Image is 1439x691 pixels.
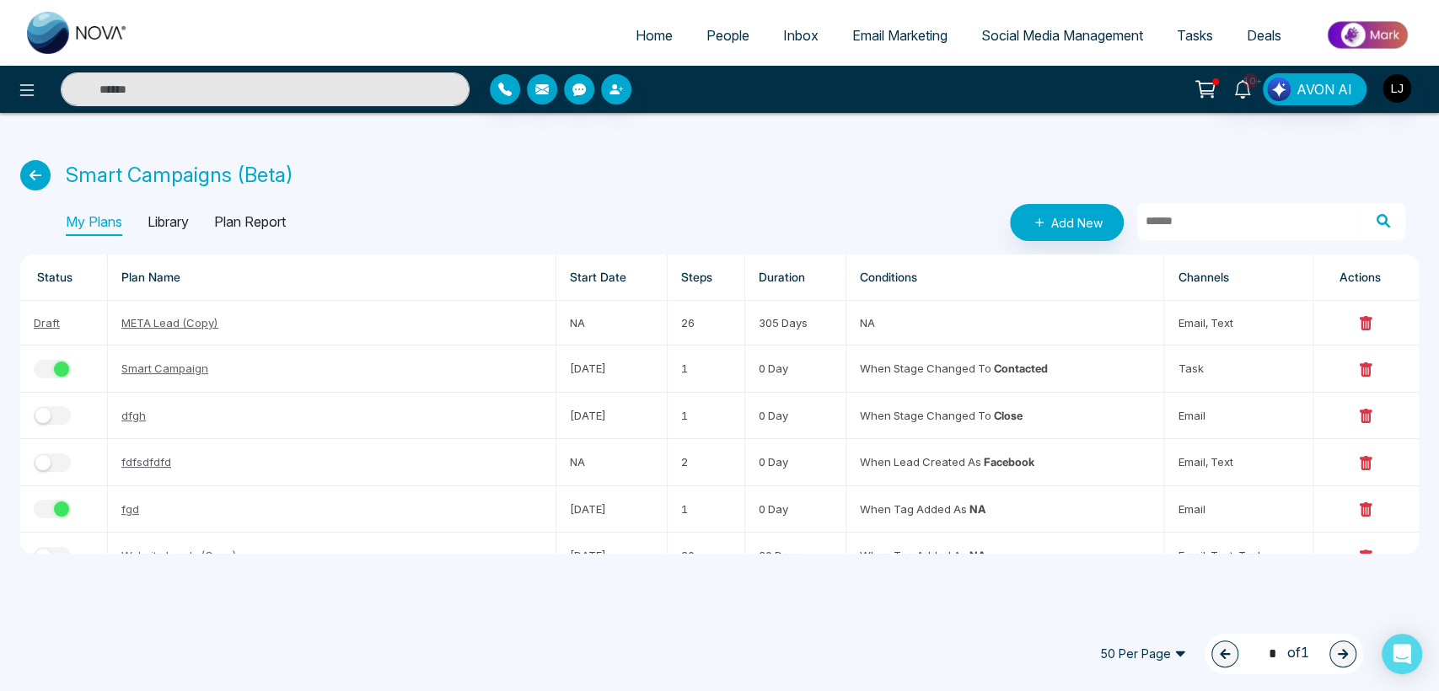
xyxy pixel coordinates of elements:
[783,27,819,44] span: Inbox
[994,409,1023,422] strong: Close
[1164,345,1313,392] td: task
[1164,393,1313,439] td: email
[556,486,668,533] td: [DATE]
[1247,27,1281,44] span: Deals
[1382,634,1422,674] div: Open Intercom Messenger
[1222,73,1263,103] a: 10+
[835,19,964,51] a: Email Marketing
[556,345,668,392] td: [DATE]
[846,393,1165,439] td: When stage changed to
[745,345,846,392] td: 0 Day
[745,393,846,439] td: 0 Day
[1297,79,1352,99] span: AVON AI
[969,502,985,516] strong: NA
[706,27,749,44] span: People
[1160,19,1230,51] a: Tasks
[1263,73,1367,105] button: AVON AI
[619,19,690,51] a: Home
[852,27,948,44] span: Email Marketing
[964,19,1160,51] a: Social Media Management
[745,254,846,301] th: Duration
[745,301,846,345] td: 305 Days
[969,549,985,562] strong: NA
[34,316,60,329] a: Draft
[556,393,668,439] td: [DATE]
[1383,74,1411,103] img: User Avatar
[1313,254,1419,301] th: Actions
[1010,204,1124,241] a: Add New
[668,301,745,345] td: 26
[690,19,766,51] a: People
[745,486,846,533] td: 0 Day
[556,254,668,301] th: Start Date
[668,393,745,439] td: 1
[214,209,286,236] p: Plan Report
[1259,642,1309,665] span: of 1
[1164,486,1313,533] td: email
[121,455,171,469] a: fdfsdfdfd
[27,12,128,54] img: Nova CRM Logo
[556,533,668,579] td: [DATE]
[1307,16,1429,54] img: Market-place.gif
[121,549,237,562] a: Website Leads (Copy)
[1267,78,1291,101] img: Lead Flow
[66,209,122,236] p: My Plans
[994,362,1048,375] strong: Contacted
[981,27,1143,44] span: Social Media Management
[1164,301,1313,345] td: email, text
[846,301,1165,345] td: NA
[1177,27,1213,44] span: Tasks
[1243,73,1258,88] span: 10+
[636,27,673,44] span: Home
[766,19,835,51] a: Inbox
[1088,640,1198,667] span: 50 Per Page
[66,160,293,190] p: Smart Campaigns (Beta)
[1230,19,1298,51] a: Deals
[984,455,1034,469] strong: Facebook
[1164,533,1313,579] td: email, text, task
[121,362,208,375] a: Smart Campaign
[1164,439,1313,485] td: email, text
[121,409,146,422] a: dfgh
[556,301,668,345] td: NA
[148,209,189,236] p: Library
[668,439,745,485] td: 2
[745,533,846,579] td: 30 Days
[668,533,745,579] td: 30
[556,439,668,485] td: NA
[121,502,139,516] a: fgd
[121,316,218,329] a: META Lead (Copy)
[846,486,1165,533] td: When tag added as
[108,254,556,301] th: Plan Name
[668,486,745,533] td: 1
[846,439,1165,485] td: When lead created as
[846,533,1165,579] td: When tag added as
[745,439,846,485] td: 0 Day
[1164,254,1313,301] th: Channels
[846,254,1165,301] th: Conditions
[20,254,108,301] th: Status
[668,345,745,392] td: 1
[668,254,745,301] th: Steps
[846,345,1165,392] td: When stage changed to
